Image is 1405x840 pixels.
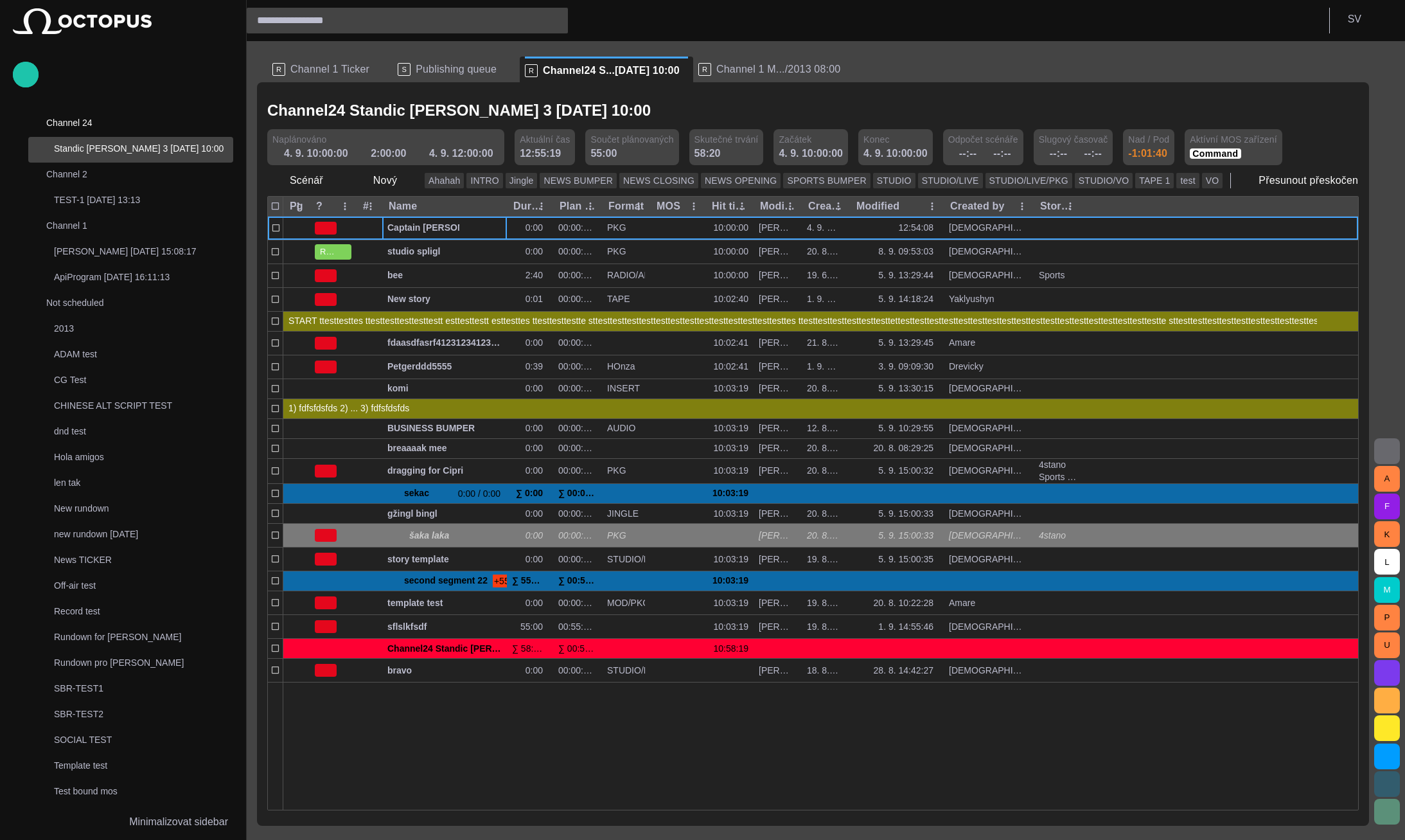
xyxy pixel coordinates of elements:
span: BUSINESS BUMPER [387,422,502,434]
span: story template [387,553,502,566]
button: Command [1190,148,1241,159]
p: S V [1348,12,1361,27]
div: new rundown [DATE] [28,523,233,548]
div: MOD/PKG [607,597,645,609]
div: 5. 9. 10:29:55 [878,422,939,434]
div: ∑ 58:20 [512,643,548,655]
p: ApiProgram [DATE] 16:11:13 [54,271,233,283]
button: STUDIO/VO [1075,173,1133,188]
div: Vedra [949,422,1029,434]
div: dnd test [28,420,233,445]
div: 10:03:19 [711,621,748,633]
div: komi [387,379,502,398]
button: NEWS OPENING [701,173,781,188]
div: Hola amigos [28,445,233,471]
button: Modified by column menu [781,197,799,215]
div: Grygoriy Yaklyushyn (gyaklyushyn) [759,665,797,677]
div: 19. 8. 13:53:43 [807,621,845,633]
div: Rundown for [PERSON_NAME] [28,625,233,651]
div: 20. 8. 09:41:55 [807,246,845,258]
button: K [1374,521,1400,547]
div: JINGLE [607,508,639,520]
div: Rundown pro [PERSON_NAME] [28,651,233,677]
div: Stanislav Vedra (svedra) [759,361,797,373]
div: Vedra [949,442,1029,454]
div: 10:00:00 [711,269,748,281]
p: SOCIAL TEST [54,733,233,746]
div: 0:00 [526,465,548,477]
div: 1. 9. 14:55:46 [878,621,939,633]
div: 10:03:19 [711,553,748,566]
div: SPublishing queue [393,57,520,82]
div: Vedra [949,621,1029,633]
div: Channel24 Standic walkup 3 04/09 10:00 [387,639,502,658]
div: 10:03:19 [711,571,748,591]
div: ADAM test [28,343,233,368]
p: [PERSON_NAME] [DATE] 15:08:17 [54,245,233,258]
div: SBR-TEST2 [28,702,233,728]
p: Rundown for [PERSON_NAME] [54,630,233,643]
p: Hola amigos [54,451,233,463]
div: TEST-1 [DATE] 13:13 [28,188,233,214]
div: ∑ 55:00 [512,571,548,591]
div: 20. 8. 10:22:28 [874,597,939,609]
div: -1:01:40 [1128,146,1167,161]
div: Vedra [949,269,1029,281]
div: 3. 9. 09:09:30 [878,361,939,373]
div: ∑ 00:55:00:04 [558,643,597,655]
div: 20. 8. 08:29:49 [807,382,845,395]
div: bravo [387,659,502,682]
div: 00:00:00:00 [558,361,597,373]
div: Vedra [949,222,1029,234]
div: SBR-TEST1 [28,677,233,702]
div: 10:02:40 [711,293,748,305]
div: RChannel 1 M.../2013 08:00 [693,57,863,82]
div: 28. 8. 14:42:27 [874,665,939,677]
div: Martin Honza (mhonza) [759,382,797,395]
div: 4. 9. 10:00:00 [779,146,843,161]
div: 12. 8. 14:27:44 [807,422,845,434]
div: Stanislav Vedra (svedra) [759,553,797,566]
div: 19. 8. 10:29:04 [807,553,845,566]
div: Stanislav Vedra (svedra) [759,246,797,258]
button: Plan dur column menu [581,197,599,215]
div: 00:00:00:00 [558,269,597,281]
div: Petgerddd5555 [387,355,502,379]
button: SPORTS BUMPER [783,173,870,188]
span: Channel 1 M.../2013 08:00 [716,63,840,76]
div: Stanislav Vedra (svedra) [759,222,797,234]
p: len tak [54,476,233,489]
div: 10:03:19 [711,382,748,395]
div: 5. 9. 14:18:24 [878,293,939,305]
button: # column menu [362,197,380,215]
div: AUDIO [607,422,635,434]
div: 00:55:00:00 [558,621,597,633]
p: Standic [PERSON_NAME] 3 [DATE] 10:00 [54,142,233,155]
div: template test [387,591,502,614]
div: Duration [513,200,547,213]
div: News TICKER [28,548,233,574]
div: 00:00:00:00 [558,222,597,234]
div: 2013 [28,317,233,343]
div: Vedra [949,246,1029,258]
span: dragging for Cipri [387,465,502,477]
div: 2:00:00 [371,146,412,161]
span: Aktuální čas [520,133,570,146]
span: fdaasdfasrf412312341234das [387,337,502,349]
div: RChannel24 S...[DATE] 10:00 [520,57,693,82]
div: 20. 8. 08:29:25 [874,442,939,454]
span: Publishing queue [416,63,497,76]
p: Template test [54,759,233,772]
p: Channel 24 [46,116,208,129]
span: Nad / Pod [1128,133,1169,146]
span: bee [387,269,502,281]
div: 10:00:00 [711,222,748,234]
div: 00:00:00:00 [558,530,597,542]
span: Odpočet scénáře [948,133,1018,146]
p: R [525,64,538,77]
div: 1. 9. 16:04:54 [807,293,845,305]
div: 10:58:19 [711,643,748,655]
button: Created column menu [829,197,847,215]
div: 0:39 [526,361,548,373]
button: MOS column menu [685,197,703,215]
